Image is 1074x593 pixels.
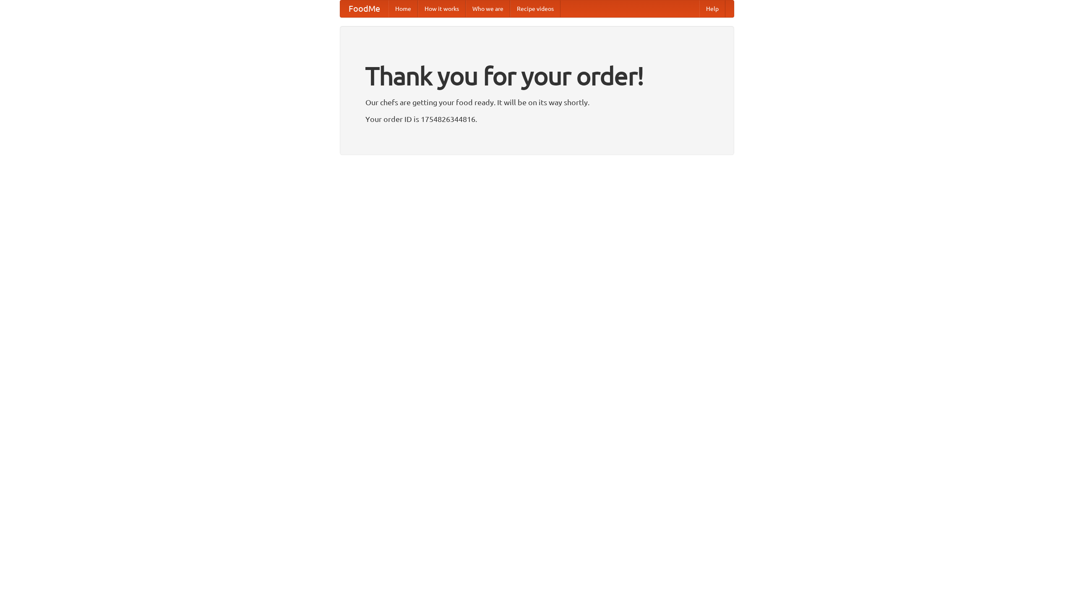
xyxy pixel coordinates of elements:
a: FoodMe [340,0,388,17]
h1: Thank you for your order! [365,56,709,96]
a: Recipe videos [510,0,560,17]
a: Help [699,0,725,17]
a: Home [388,0,418,17]
p: Our chefs are getting your food ready. It will be on its way shortly. [365,96,709,109]
a: How it works [418,0,466,17]
a: Who we are [466,0,510,17]
p: Your order ID is 1754826344816. [365,113,709,125]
